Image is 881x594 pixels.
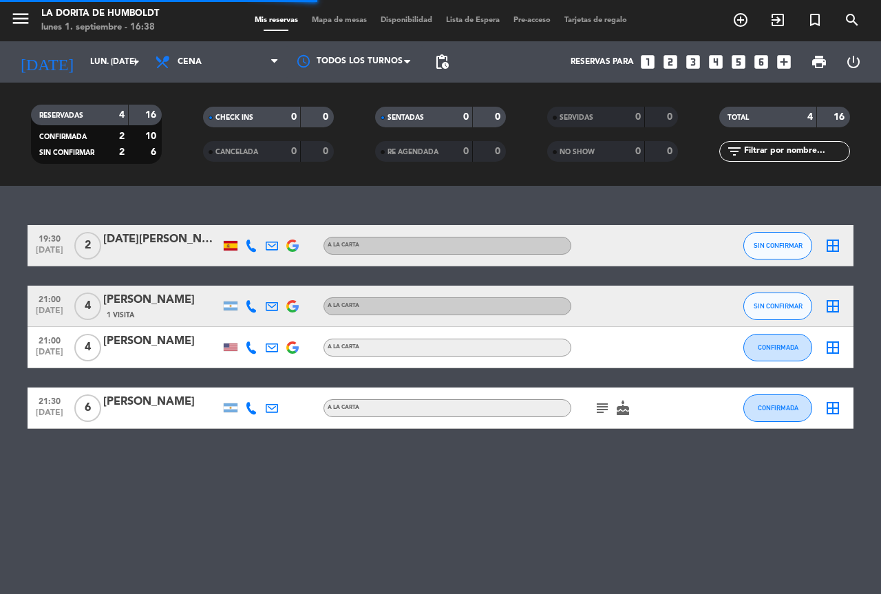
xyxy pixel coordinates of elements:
i: filter_list [726,143,743,160]
span: Pre-acceso [507,17,558,24]
strong: 2 [119,131,125,141]
span: Lista de Espera [439,17,507,24]
strong: 6 [151,147,159,157]
span: Mapa de mesas [305,17,374,24]
span: SIN CONFIRMAR [754,302,803,310]
span: RE AGENDADA [388,149,438,156]
span: A LA CARTA [328,344,359,350]
i: looks_6 [752,53,770,71]
strong: 0 [463,147,469,156]
div: [PERSON_NAME] [103,291,220,309]
span: A LA CARTA [328,303,359,308]
span: CONFIRMADA [39,134,87,140]
strong: 0 [635,147,641,156]
i: border_all [825,237,841,254]
span: CONFIRMADA [758,404,798,412]
i: exit_to_app [769,12,786,28]
button: menu [10,8,31,34]
i: add_circle_outline [732,12,749,28]
input: Filtrar por nombre... [743,144,849,159]
div: [PERSON_NAME] [103,393,220,411]
i: [DATE] [10,47,83,77]
span: 6 [74,394,101,422]
strong: 2 [119,147,125,157]
strong: 4 [807,112,813,122]
span: A LA CARTA [328,405,359,410]
strong: 10 [145,131,159,141]
div: LOG OUT [836,41,871,83]
span: [DATE] [32,408,67,424]
span: [DATE] [32,306,67,322]
span: [DATE] [32,246,67,262]
span: SERVIDAS [560,114,593,121]
i: border_all [825,339,841,356]
div: lunes 1. septiembre - 16:38 [41,21,159,34]
strong: 16 [145,110,159,120]
span: SIN CONFIRMAR [754,242,803,249]
span: pending_actions [434,54,450,70]
span: TOTAL [728,114,749,121]
span: 4 [74,334,101,361]
i: border_all [825,298,841,315]
strong: 0 [495,112,503,122]
span: Disponibilidad [374,17,439,24]
button: SIN CONFIRMAR [743,293,812,320]
i: menu [10,8,31,29]
i: cake [615,400,631,416]
strong: 0 [291,112,297,122]
strong: 0 [667,147,675,156]
strong: 0 [323,147,331,156]
span: 4 [74,293,101,320]
i: looks_5 [730,53,747,71]
span: Tarjetas de regalo [558,17,634,24]
span: 21:00 [32,290,67,306]
span: 19:30 [32,230,67,246]
strong: 0 [323,112,331,122]
i: looks_two [661,53,679,71]
strong: 0 [291,147,297,156]
strong: 16 [834,112,847,122]
span: Reservas para [571,57,634,67]
span: 21:30 [32,392,67,408]
i: arrow_drop_down [128,54,145,70]
span: SIN CONFIRMAR [39,149,94,156]
strong: 4 [119,110,125,120]
i: subject [594,400,611,416]
span: SENTADAS [388,114,424,121]
img: google-logo.png [286,300,299,312]
strong: 0 [495,147,503,156]
span: A LA CARTA [328,242,359,248]
span: 21:00 [32,332,67,348]
div: La Dorita de Humboldt [41,7,159,21]
button: SIN CONFIRMAR [743,232,812,259]
i: looks_one [639,53,657,71]
i: border_all [825,400,841,416]
strong: 0 [667,112,675,122]
strong: 0 [635,112,641,122]
span: 1 Visita [107,310,134,321]
span: CANCELADA [215,149,258,156]
span: RESERVADAS [39,112,83,119]
span: 2 [74,232,101,259]
span: Mis reservas [248,17,305,24]
i: power_settings_new [845,54,862,70]
span: [DATE] [32,348,67,363]
button: CONFIRMADA [743,394,812,422]
div: [PERSON_NAME] [103,332,220,350]
span: print [811,54,827,70]
span: CHECK INS [215,114,253,121]
i: looks_3 [684,53,702,71]
i: looks_4 [707,53,725,71]
strong: 0 [463,112,469,122]
span: NO SHOW [560,149,595,156]
span: Cena [178,57,202,67]
button: CONFIRMADA [743,334,812,361]
i: add_box [775,53,793,71]
img: google-logo.png [286,240,299,252]
div: [DATE][PERSON_NAME] [103,231,220,248]
img: google-logo.png [286,341,299,354]
span: CONFIRMADA [758,343,798,351]
i: turned_in_not [807,12,823,28]
i: search [844,12,860,28]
